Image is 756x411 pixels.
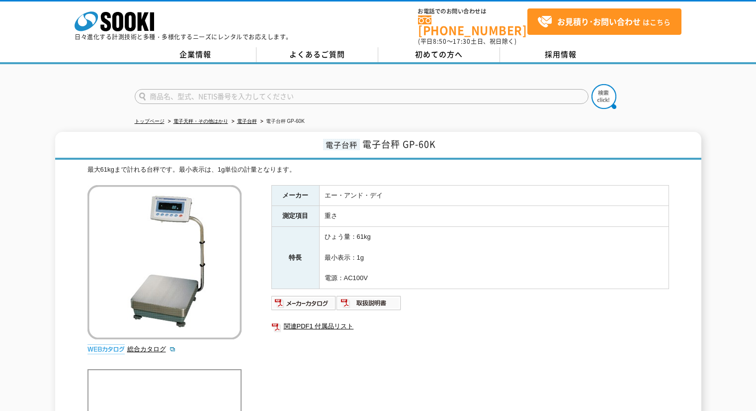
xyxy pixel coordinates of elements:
[418,8,527,14] span: お電話でのお問い合わせは
[418,15,527,36] a: [PHONE_NUMBER]
[75,34,292,40] p: 日々進化する計測技術と多種・多様化するニーズにレンタルでお応えします。
[418,37,516,46] span: (平日 ～ 土日、祝日除く)
[271,185,319,206] th: メーカー
[319,227,669,289] td: ひょう量：61kg 最小表示：1g 電源：AC100V
[135,47,256,62] a: 企業情報
[591,84,616,109] img: btn_search.png
[87,344,125,354] img: webカタログ
[378,47,500,62] a: 初めての方へ
[362,137,436,151] span: 電子台秤 GP-60K
[271,320,669,333] a: 関連PDF1 付属品リスト
[537,14,671,29] span: はこちら
[271,295,336,311] img: メーカーカタログ
[500,47,622,62] a: 採用情報
[258,116,305,127] li: 電子台秤 GP-60K
[319,185,669,206] td: エー・アンド・デイ
[415,49,463,60] span: 初めての方へ
[271,206,319,227] th: 測定項目
[453,37,471,46] span: 17:30
[527,8,681,35] a: お見積り･お問い合わせはこちら
[87,165,669,175] div: 最大61kgまで計れる台秤です。最小表示は、1g単位の計量となります。
[336,295,402,311] img: 取扱説明書
[271,302,336,309] a: メーカーカタログ
[87,185,242,339] img: 電子台秤 GP-60K
[127,345,176,353] a: 総合カタログ
[135,89,588,104] input: 商品名、型式、NETIS番号を入力してください
[135,118,165,124] a: トップページ
[256,47,378,62] a: よくあるご質問
[319,206,669,227] td: 重さ
[173,118,228,124] a: 電子天秤・その他はかり
[433,37,447,46] span: 8:50
[336,302,402,309] a: 取扱説明書
[557,15,641,27] strong: お見積り･お問い合わせ
[237,118,257,124] a: 電子台秤
[271,227,319,289] th: 特長
[323,139,360,150] span: 電子台秤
